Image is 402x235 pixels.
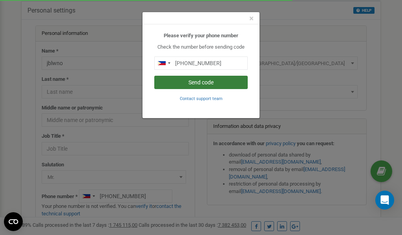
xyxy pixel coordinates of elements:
[155,57,173,69] div: Telephone country code
[375,191,394,209] div: Open Intercom Messenger
[154,44,248,51] p: Check the number before sending code
[249,14,254,23] span: ×
[249,15,254,23] button: Close
[154,56,248,70] input: 0905 123 4567
[164,33,238,38] b: Please verify your phone number
[4,212,23,231] button: Open CMP widget
[180,96,223,101] small: Contact support team
[180,95,223,101] a: Contact support team
[154,76,248,89] button: Send code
